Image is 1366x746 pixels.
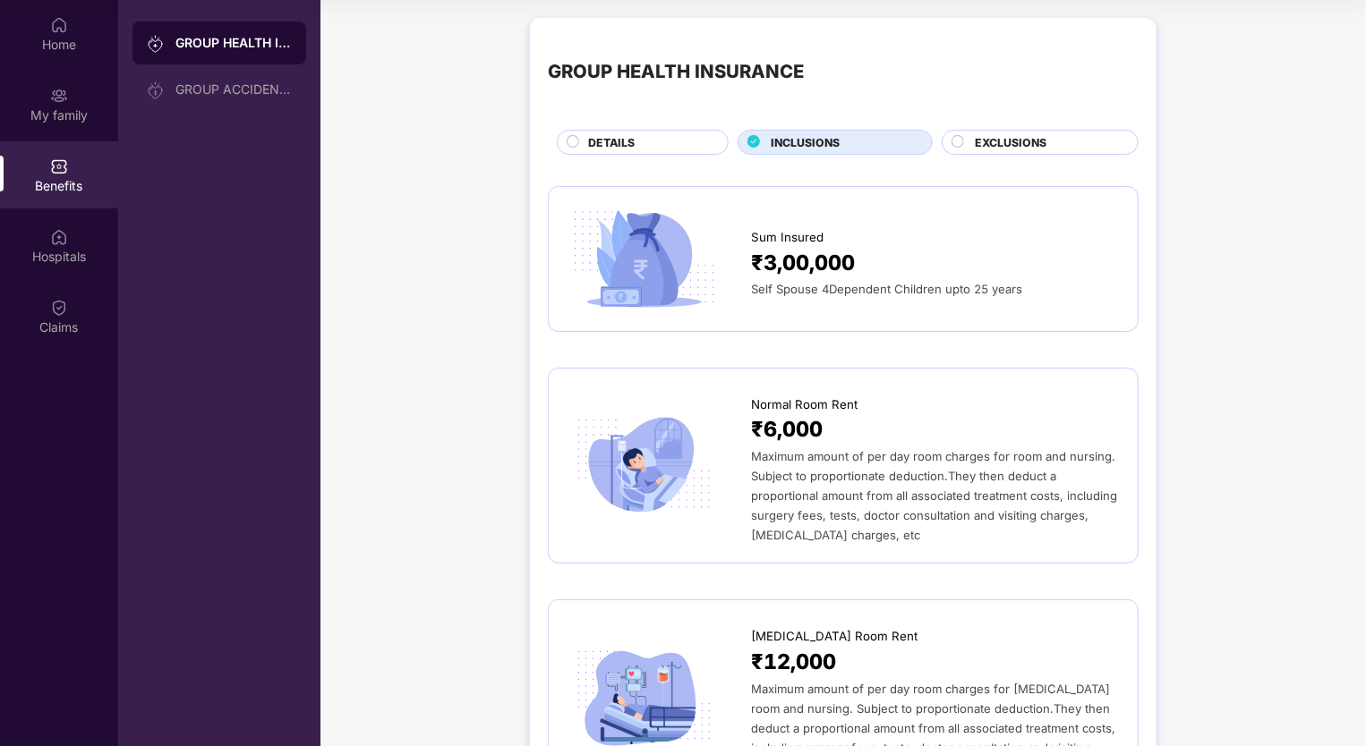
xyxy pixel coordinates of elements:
span: DETAILS [588,134,635,151]
img: svg+xml;base64,PHN2ZyBpZD0iQ2xhaW0iIHhtbG5zPSJodHRwOi8vd3d3LnczLm9yZy8yMDAwL3N2ZyIgd2lkdGg9IjIwIi... [50,299,68,317]
div: GROUP HEALTH INSURANCE [175,34,292,52]
img: svg+xml;base64,PHN2ZyBpZD0iSG9zcGl0YWxzIiB4bWxucz0iaHR0cDovL3d3dy53My5vcmcvMjAwMC9zdmciIHdpZHRoPS... [50,228,68,246]
span: INCLUSIONS [772,134,841,151]
span: ₹12,000 [751,646,836,679]
div: GROUP HEALTH INSURANCE [548,57,804,86]
span: EXCLUSIONS [975,134,1046,151]
span: [MEDICAL_DATA] Room Rent [751,627,918,646]
span: ₹6,000 [751,413,823,446]
img: icon [567,411,721,519]
span: Maximum amount of per day room charges for room and nursing. Subject to proportionate deduction.T... [751,449,1117,542]
img: svg+xml;base64,PHN2ZyB3aWR0aD0iMjAiIGhlaWdodD0iMjAiIHZpZXdCb3g9IjAgMCAyMCAyMCIgZmlsbD0ibm9uZSIgeG... [147,81,165,99]
span: ₹3,00,000 [751,247,855,280]
div: GROUP ACCIDENTAL INSURANCE [175,82,292,97]
span: Normal Room Rent [751,395,858,414]
img: svg+xml;base64,PHN2ZyBpZD0iQmVuZWZpdHMiIHhtbG5zPSJodHRwOi8vd3d3LnczLm9yZy8yMDAwL3N2ZyIgd2lkdGg9Ij... [50,157,68,175]
img: svg+xml;base64,PHN2ZyB3aWR0aD0iMjAiIGhlaWdodD0iMjAiIHZpZXdCb3g9IjAgMCAyMCAyMCIgZmlsbD0ibm9uZSIgeG... [147,35,165,53]
span: Sum Insured [751,228,824,247]
span: Self Spouse 4Dependent Children upto 25 years [751,282,1022,296]
img: svg+xml;base64,PHN2ZyBpZD0iSG9tZSIgeG1sbnM9Imh0dHA6Ly93d3cudzMub3JnLzIwMDAvc3ZnIiB3aWR0aD0iMjAiIG... [50,16,68,34]
img: icon [567,205,721,312]
img: svg+xml;base64,PHN2ZyB3aWR0aD0iMjAiIGhlaWdodD0iMjAiIHZpZXdCb3g9IjAgMCAyMCAyMCIgZmlsbD0ibm9uZSIgeG... [50,87,68,105]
